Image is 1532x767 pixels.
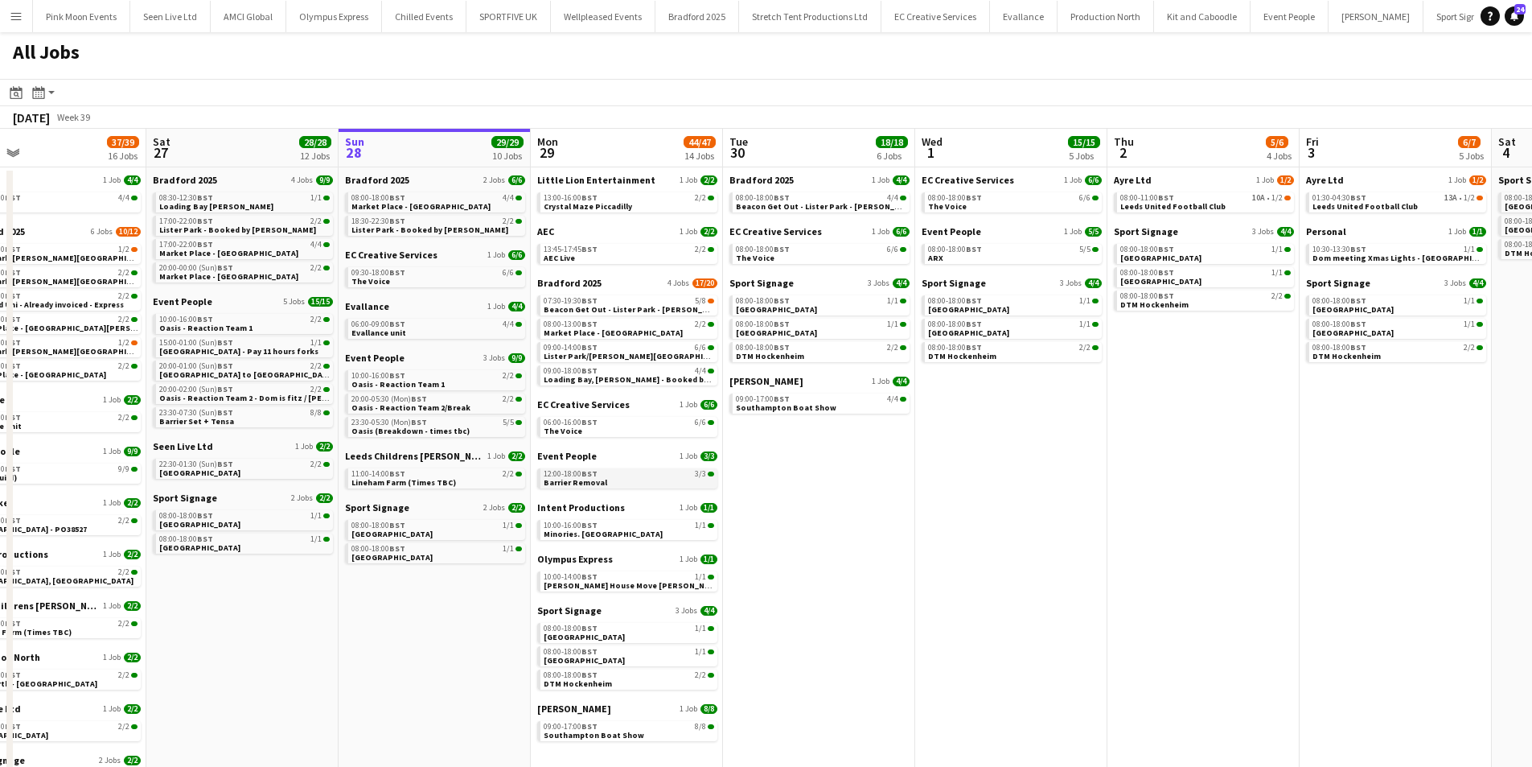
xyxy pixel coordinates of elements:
button: Seen Live Ltd [130,1,211,32]
button: Evallance [990,1,1058,32]
span: 24 [1514,4,1526,14]
button: SPORTFIVE UK [466,1,551,32]
button: Stretch Tent Productions Ltd [739,1,881,32]
button: EC Creative Services [881,1,990,32]
button: Olympus Express [286,1,382,32]
button: Production North [1058,1,1154,32]
button: Event People [1251,1,1329,32]
button: Bradford 2025 [655,1,739,32]
div: [DATE] [13,109,50,126]
button: Sport Signage [1423,1,1505,32]
button: [PERSON_NAME] [1329,1,1423,32]
span: Week 39 [53,111,93,123]
button: Pink Moon Events [33,1,130,32]
button: Wellpleased Events [551,1,655,32]
button: Chilled Events [382,1,466,32]
button: AMCI Global [211,1,286,32]
a: 24 [1505,6,1524,26]
button: Kit and Caboodle [1154,1,1251,32]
